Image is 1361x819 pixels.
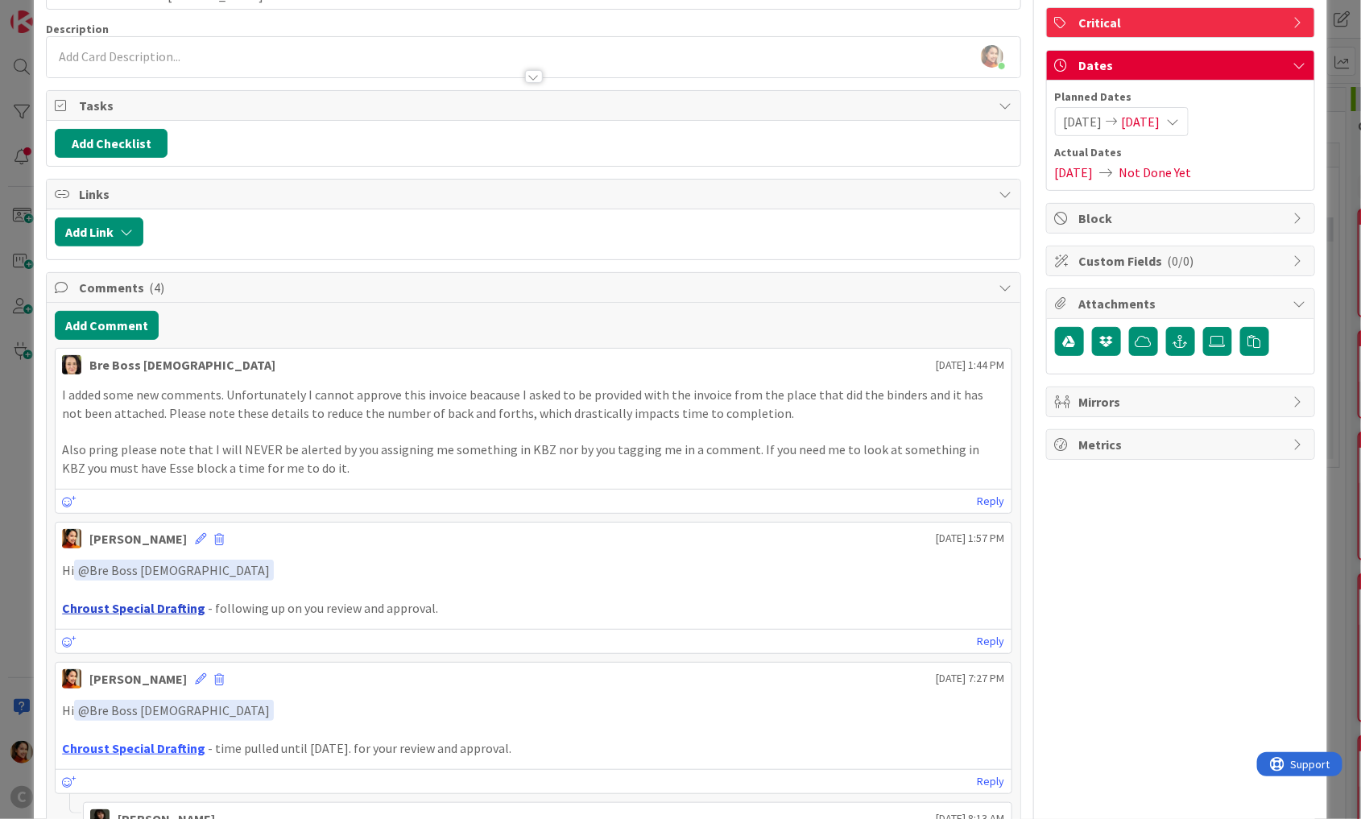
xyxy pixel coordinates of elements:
[62,386,1005,422] p: I added some new comments. Unfortunately I cannot approve this invoice beacause I asked to be pro...
[1055,163,1094,182] span: [DATE]
[1168,253,1194,269] span: ( 0/0 )
[981,45,1003,68] img: ZE7sHxBjl6aIQZ7EmcD5y5U36sLYn9QN.jpeg
[937,670,1005,687] span: [DATE] 7:27 PM
[1079,294,1285,313] span: Attachments
[62,669,81,689] img: PM
[62,600,205,616] a: Chroust Special Drafting
[78,562,270,578] span: Bre Boss [DEMOGRAPHIC_DATA]
[978,771,1005,792] a: Reply
[62,560,1005,581] p: Hi
[978,631,1005,651] a: Reply
[62,355,81,374] img: BL
[78,702,270,718] span: Bre Boss [DEMOGRAPHIC_DATA]
[1119,163,1192,182] span: Not Done Yet
[62,441,1005,477] p: Also pring please note that I will NEVER be alerted by you assigning me something in KBZ nor by y...
[62,599,1005,618] p: - following up on you review and approval.
[55,129,168,158] button: Add Checklist
[89,529,187,548] div: [PERSON_NAME]
[1079,435,1285,454] span: Metrics
[1055,144,1306,161] span: Actual Dates
[1064,112,1102,131] span: [DATE]
[79,96,991,115] span: Tasks
[62,739,1005,758] p: - time pulled until [DATE]. for your review and approval.
[89,355,275,374] div: Bre Boss [DEMOGRAPHIC_DATA]
[46,22,109,36] span: Description
[55,217,143,246] button: Add Link
[62,529,81,548] img: PM
[79,278,991,297] span: Comments
[79,184,991,204] span: Links
[937,357,1005,374] span: [DATE] 1:44 PM
[1079,13,1285,32] span: Critical
[937,530,1005,547] span: [DATE] 1:57 PM
[1079,56,1285,75] span: Dates
[1079,392,1285,412] span: Mirrors
[34,2,73,22] span: Support
[1079,251,1285,271] span: Custom Fields
[78,702,89,718] span: @
[62,700,1005,722] p: Hi
[78,562,89,578] span: @
[89,669,187,689] div: [PERSON_NAME]
[149,279,164,296] span: ( 4 )
[62,740,205,756] a: Chroust Special Drafting
[1122,112,1160,131] span: [DATE]
[55,311,159,340] button: Add Comment
[1055,89,1306,105] span: Planned Dates
[978,491,1005,511] a: Reply
[1079,209,1285,228] span: Block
